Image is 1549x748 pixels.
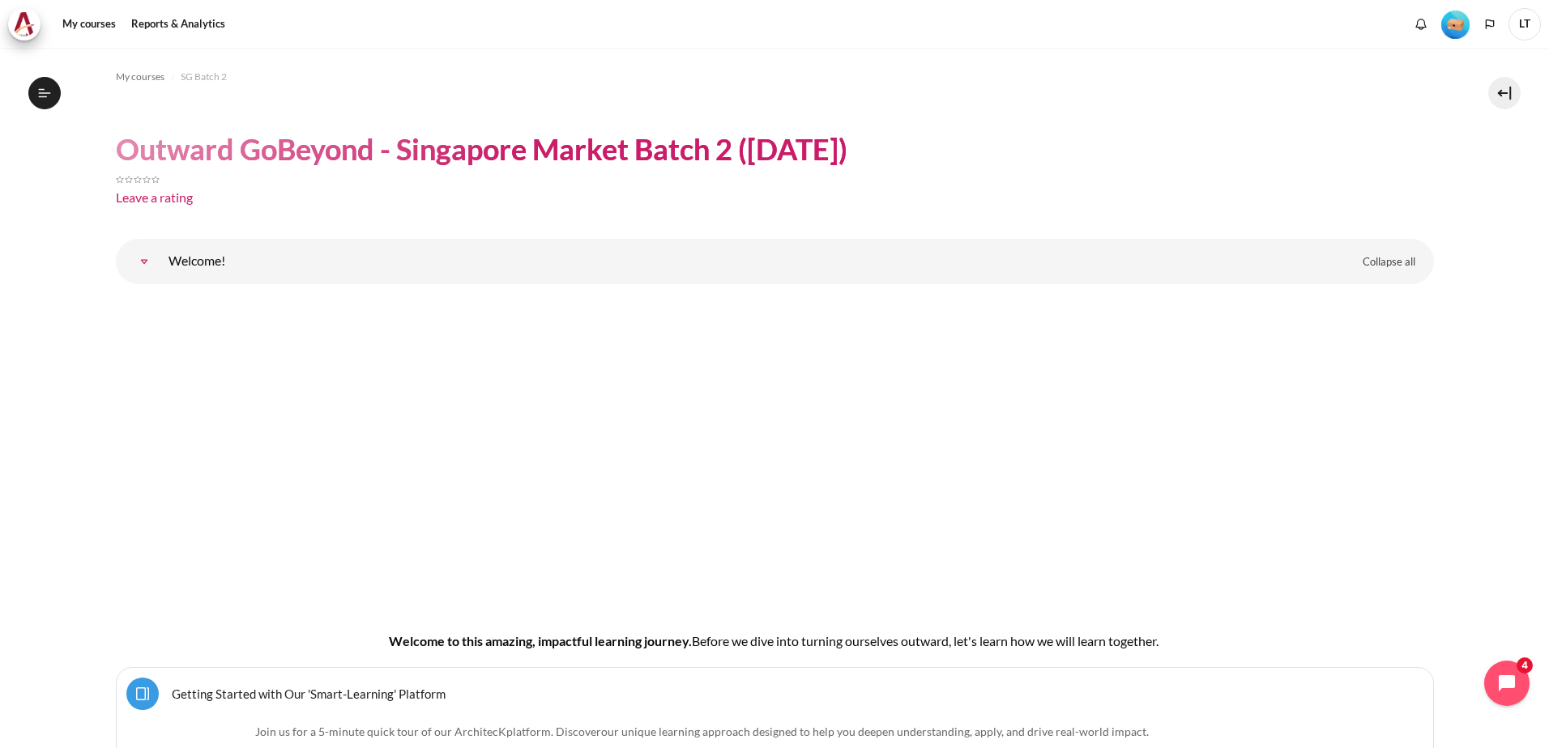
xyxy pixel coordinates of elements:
[692,633,700,648] span: B
[116,70,164,84] span: My courses
[8,8,49,40] a: Architeck Architeck
[169,723,1381,740] p: Join us for a 5-minute quick tour of our ArchitecK platform. Discover
[1441,11,1470,39] img: Level #1
[1478,12,1502,36] button: Languages
[128,245,160,278] a: Welcome!
[116,64,1434,90] nav: Navigation bar
[1508,8,1541,40] a: User menu
[116,130,847,168] h1: Outward GoBeyond - Singapore Market Batch 2 ([DATE])
[181,70,227,84] span: SG Batch 2
[1409,12,1433,36] div: Show notification window with no new notifications
[1435,9,1476,39] a: Level #1
[126,8,231,40] a: Reports & Analytics
[168,631,1382,651] h4: Welcome to this amazing, impactful learning journey.
[13,12,36,36] img: Architeck
[1441,9,1470,39] div: Level #1
[601,725,1146,738] span: our unique learning approach designed to help you deepen understanding, apply, and drive real-wor...
[57,8,122,40] a: My courses
[1363,254,1415,270] span: Collapse all
[700,633,1159,648] span: efore we dive into turning ourselves outward, let's learn how we will learn together.
[1351,249,1427,276] a: Collapse all
[601,725,1149,738] span: .
[172,686,446,701] a: Getting Started with Our 'Smart-Learning' Platform
[181,67,227,87] a: SG Batch 2
[116,189,193,205] a: Leave a rating
[1508,8,1541,40] span: LT
[116,67,164,87] a: My courses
